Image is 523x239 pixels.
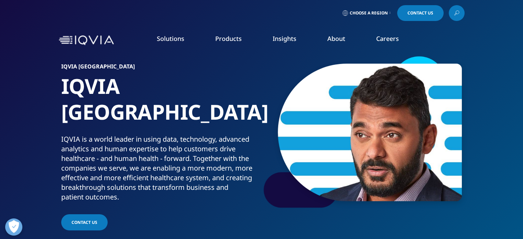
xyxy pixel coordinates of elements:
a: Solutions [157,34,184,43]
img: IQVIA Healthcare Information Technology and Pharma Clinical Research Company [59,35,114,45]
img: 22_rbuportraitoption.jpg [278,64,462,201]
span: CONTACT US [72,219,97,225]
a: About [327,34,345,43]
a: CONTACT US [61,214,108,230]
a: Contact Us [397,5,444,21]
h1: IQVIA [GEOGRAPHIC_DATA] [61,73,259,134]
button: Open Preferences [5,218,22,236]
a: Careers [376,34,399,43]
span: Choose a Region [350,10,388,16]
div: IQVIA is a world leader in using data, technology, advanced analytics and human expertise to help... [61,134,259,202]
a: Products [215,34,242,43]
nav: Primary [117,24,465,56]
span: Contact Us [407,11,433,15]
h6: IQVIA [GEOGRAPHIC_DATA] [61,64,259,73]
a: Insights [273,34,296,43]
